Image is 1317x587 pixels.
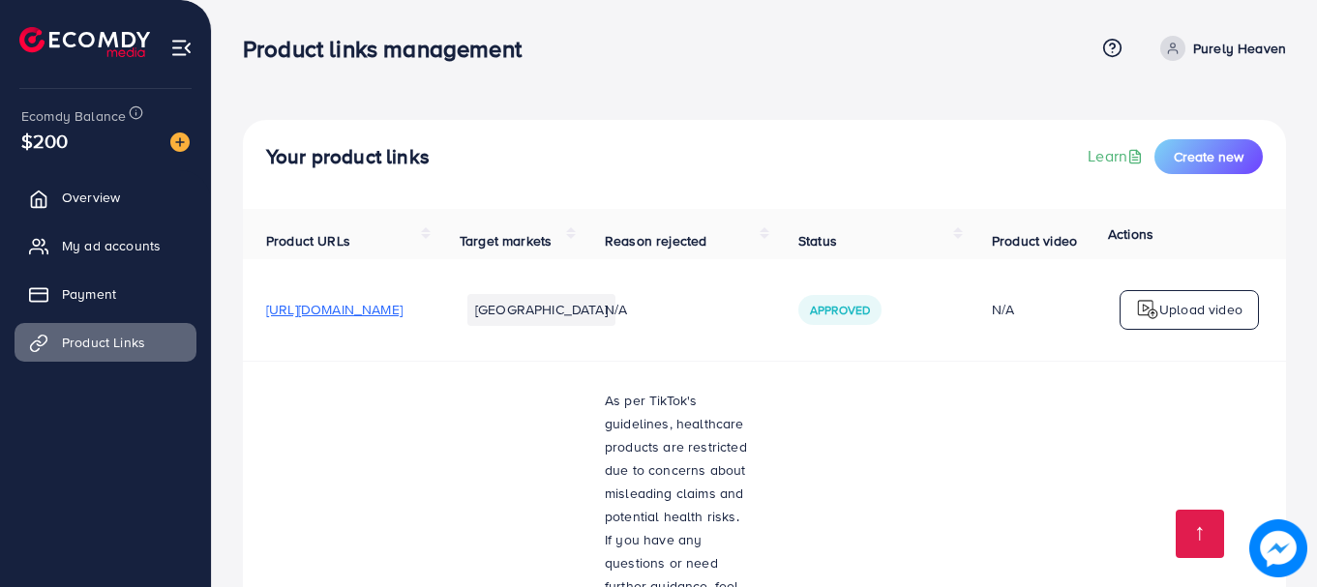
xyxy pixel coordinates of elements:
[266,231,350,250] span: Product URLs
[992,231,1077,250] span: Product video
[1154,139,1263,174] button: Create new
[1088,145,1147,167] a: Learn
[15,323,196,362] a: Product Links
[62,236,161,255] span: My ad accounts
[266,300,403,319] span: [URL][DOMAIN_NAME]
[460,231,552,250] span: Target markets
[1136,298,1159,321] img: logo
[15,275,196,313] a: Payment
[21,127,69,155] span: $200
[467,294,615,325] li: [GEOGRAPHIC_DATA]
[15,226,196,265] a: My ad accounts
[1152,36,1286,61] a: Purely Heaven
[21,106,126,126] span: Ecomdy Balance
[810,302,870,318] span: Approved
[170,37,193,59] img: menu
[605,391,747,526] span: As per TikTok's guidelines, healthcare products are restricted due to concerns about misleading c...
[1174,147,1243,166] span: Create new
[798,231,837,250] span: Status
[15,178,196,217] a: Overview
[243,35,537,63] h3: Product links management
[266,145,430,169] h4: Your product links
[605,300,627,319] span: N/A
[62,284,116,304] span: Payment
[1249,519,1307,577] img: image
[62,188,120,207] span: Overview
[62,333,145,352] span: Product Links
[170,132,190,152] img: image
[19,27,150,57] img: logo
[1108,224,1153,244] span: Actions
[1159,298,1242,321] p: Upload video
[1193,37,1286,60] p: Purely Heaven
[605,231,706,250] span: Reason rejected
[992,300,1128,319] div: N/A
